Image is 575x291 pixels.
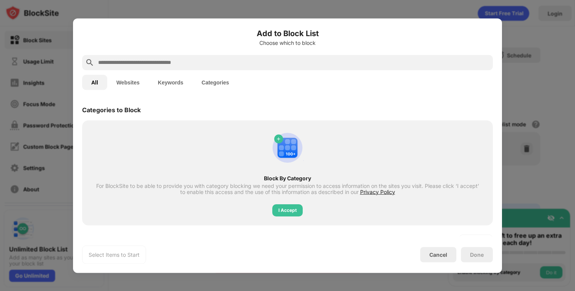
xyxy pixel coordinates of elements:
button: Categories [192,75,238,90]
div: Block By Category [96,175,479,181]
img: category-add.svg [269,129,306,166]
div: Select Items to Start [89,251,140,258]
div: Choose which to block [82,40,493,46]
h6: Add to Block List [82,27,493,39]
div: I Accept [278,206,297,214]
div: For BlockSite to be able to provide you with category blocking we need your permission to access ... [96,183,479,195]
button: All [82,75,107,90]
div: Cancel [429,251,447,258]
div: Categories to Block [82,106,141,113]
span: Privacy Policy [360,188,395,195]
img: search.svg [85,58,94,67]
button: Keywords [149,75,192,90]
div: Done [470,251,484,258]
button: Websites [107,75,149,90]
